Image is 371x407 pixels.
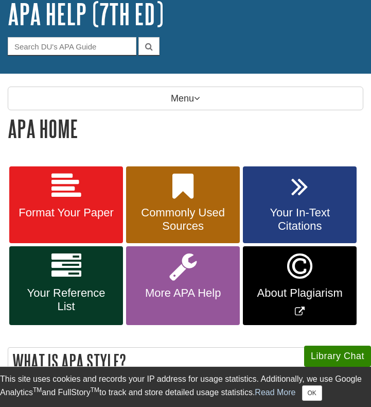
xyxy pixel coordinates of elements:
span: Your In-Text Citations [251,206,349,233]
input: Search DU's APA Guide [8,37,136,55]
span: Format Your Paper [17,206,115,219]
a: More APA Help [126,246,240,325]
span: More APA Help [134,286,232,300]
h1: APA Home [8,115,363,142]
button: Library Chat [304,346,371,367]
span: About Plagiarism [251,286,349,300]
span: Commonly Used Sources [134,206,232,233]
a: Commonly Used Sources [126,166,240,244]
button: Close [302,385,322,401]
p: Menu [8,87,363,110]
span: Your Reference List [17,286,115,313]
a: Your In-Text Citations [243,166,357,244]
a: Link opens in new window [243,246,357,325]
a: Your Reference List [9,246,123,325]
a: Format Your Paper [9,166,123,244]
a: Read More [255,388,295,397]
sup: TM [91,386,99,394]
h2: What is APA Style? [8,348,363,375]
sup: TM [33,386,42,394]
